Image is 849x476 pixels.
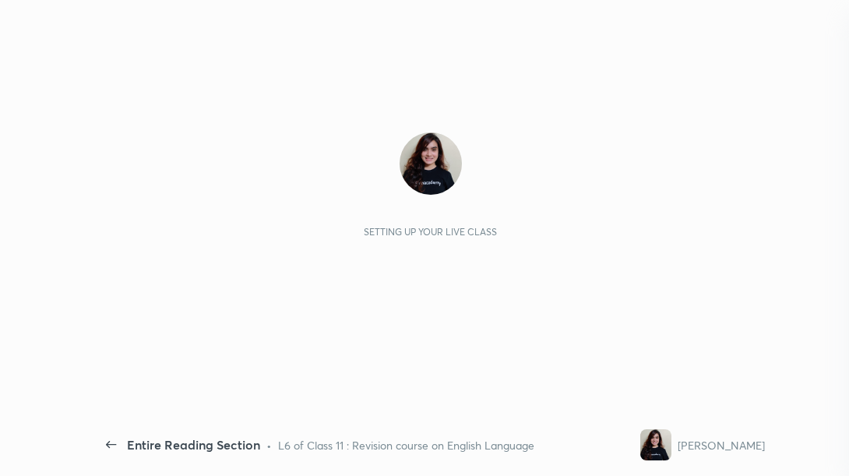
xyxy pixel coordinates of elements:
div: Setting up your live class [364,226,497,238]
div: L6 of Class 11 : Revision course on English Language [278,437,534,453]
div: • [266,437,272,453]
div: Entire Reading Section [127,435,260,454]
img: 1759036fb86c4305ac11592cdf7cb422.jpg [640,429,671,460]
div: [PERSON_NAME] [678,437,765,453]
img: 1759036fb86c4305ac11592cdf7cb422.jpg [400,132,462,195]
